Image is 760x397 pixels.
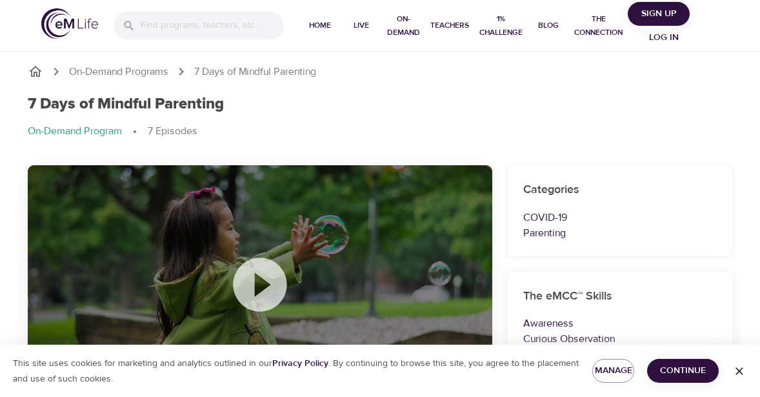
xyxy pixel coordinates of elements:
[647,359,719,383] button: Continue
[633,6,685,22] span: Sign Up
[141,12,284,39] input: Find programs, teachers, etc...
[523,287,717,306] h6: The eMCC™ Skills
[638,30,690,46] span: Log in
[387,12,420,39] span: On-Demand
[592,359,635,383] button: Manage
[28,124,732,139] nav: breadcrumb
[346,19,377,32] span: Live
[28,124,122,139] p: On-Demand Program
[523,225,717,241] p: Parenting
[194,65,316,79] p: 7 Days of Mindful Parenting
[633,26,695,50] button: Log in
[479,12,523,39] span: 1% Challenge
[305,19,335,32] span: Home
[574,12,623,39] span: The Connection
[28,64,732,79] nav: breadcrumb
[657,363,708,379] span: Continue
[523,181,717,199] h6: Categories
[69,65,168,79] a: On-Demand Programs
[603,363,625,379] span: Manage
[523,316,717,331] p: Awareness
[523,210,717,225] p: COVID-19
[148,124,197,139] p: 7 Episodes
[41,8,98,39] img: logo
[28,95,224,114] h1: 7 Days of Mindful Parenting
[628,2,690,26] button: Sign Up
[533,19,564,32] span: Blog
[523,331,717,347] p: Curious Observation
[430,19,469,32] span: Teachers
[272,358,328,369] a: Privacy Policy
